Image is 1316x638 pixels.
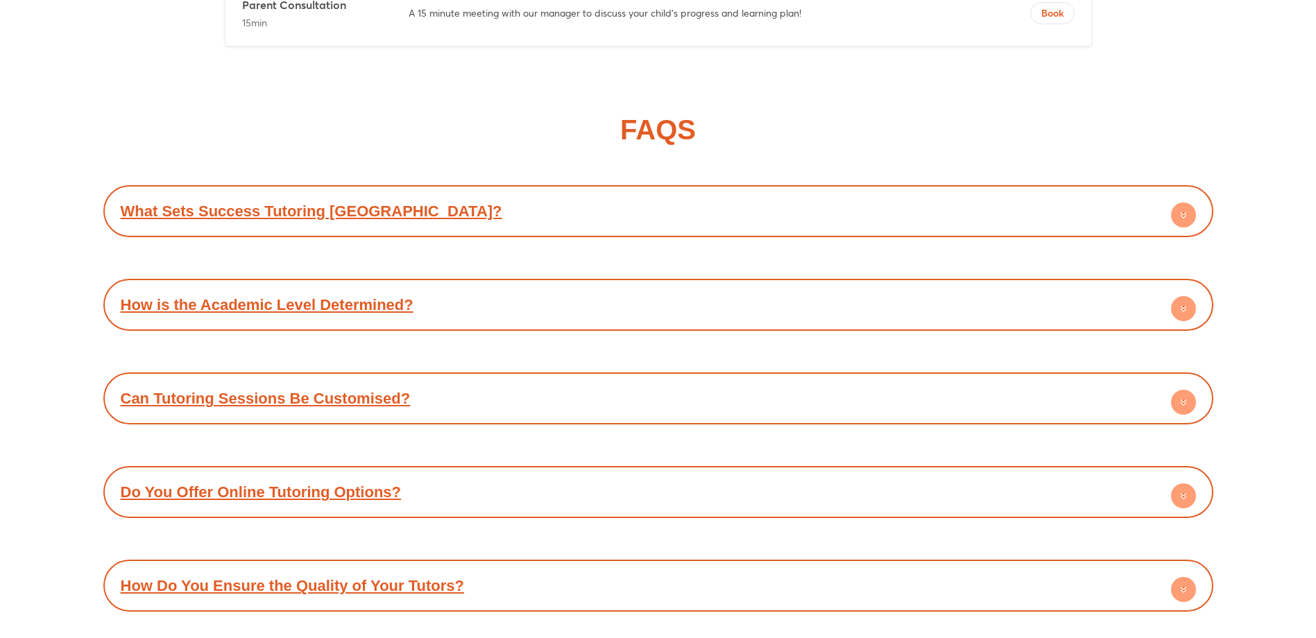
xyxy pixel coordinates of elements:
[110,473,1206,511] div: Do You Offer Online Tutoring Options?
[1085,481,1316,638] iframe: Chat Widget
[121,202,502,220] a: What Sets Success Tutoring [GEOGRAPHIC_DATA]?
[620,116,696,144] h2: FAQS
[110,286,1206,324] div: How is the Academic Level Determined?
[110,567,1206,605] div: How Do You Ensure the Quality of Your Tutors?
[110,379,1206,417] div: Can Tutoring Sessions Be Customised?
[121,577,464,594] a: How Do You Ensure the Quality of Your Tutors?
[121,483,402,501] a: Do You Offer Online Tutoring Options?
[121,390,411,407] a: Can Tutoring Sessions Be Customised?
[110,192,1206,230] div: What Sets Success Tutoring [GEOGRAPHIC_DATA]?
[121,296,413,313] a: How is the Academic Level Determined?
